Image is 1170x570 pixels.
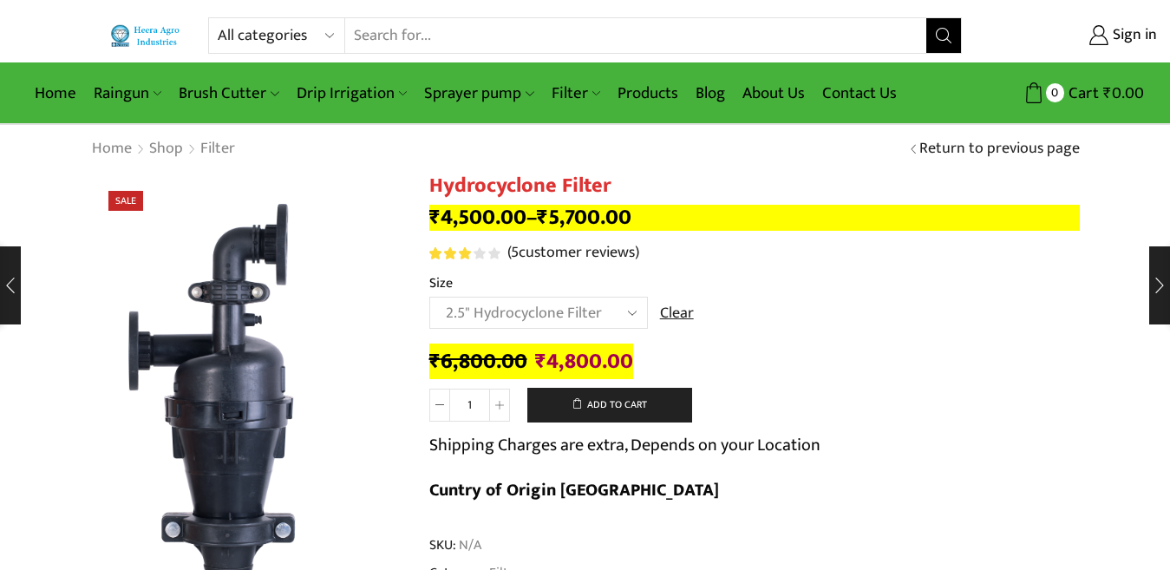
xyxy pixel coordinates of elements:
label: Size [429,273,453,293]
bdi: 4,500.00 [429,200,526,235]
span: Rated out of 5 based on customer ratings [429,247,474,259]
span: Sale [108,191,143,211]
a: Raingun [85,73,170,114]
a: Brush Cutter [170,73,287,114]
a: 0 Cart ₹0.00 [979,77,1144,109]
span: Sign in [1108,24,1157,47]
a: Shop [148,138,184,161]
span: Cart [1064,82,1099,105]
a: Drip Irrigation [288,73,415,114]
a: Sprayer pump [415,73,542,114]
p: – [429,205,1080,231]
span: ₹ [429,200,441,235]
a: Home [26,73,85,114]
a: Products [609,73,687,114]
p: Shipping Charges are extra, Depends on your Location [429,431,820,459]
span: 5 [429,247,503,259]
span: ₹ [1103,80,1112,107]
button: Add to cart [527,388,692,423]
span: SKU: [429,535,1080,555]
bdi: 6,800.00 [429,344,527,379]
a: Filter [543,73,609,114]
a: Return to previous page [919,138,1080,161]
input: Search for... [345,18,926,53]
button: Search button [926,18,961,53]
a: Filter [199,138,236,161]
bdi: 0.00 [1103,80,1144,107]
a: Home [91,138,133,161]
a: Clear options [660,303,694,325]
a: About Us [734,73,814,114]
span: 0 [1046,83,1064,102]
span: ₹ [535,344,546,379]
bdi: 5,700.00 [537,200,631,235]
span: 5 [511,239,519,265]
a: Sign in [988,20,1157,51]
input: Product quantity [450,389,489,422]
a: (5customer reviews) [507,242,639,265]
nav: Breadcrumb [91,138,236,161]
span: N/A [456,535,481,555]
h1: Hydrocyclone Filter [429,174,1080,199]
span: ₹ [537,200,548,235]
a: Blog [687,73,734,114]
bdi: 4,800.00 [535,344,633,379]
div: Rated 3.20 out of 5 [429,247,500,259]
a: Contact Us [814,73,905,114]
b: Cuntry of Origin [GEOGRAPHIC_DATA] [429,475,719,505]
span: ₹ [429,344,441,379]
